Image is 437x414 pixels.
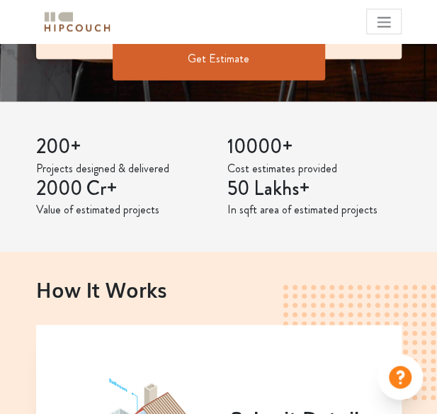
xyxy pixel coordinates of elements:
p: Cost estimates provided [227,160,402,177]
button: Toggle navigation [366,9,402,34]
button: Get Estimate [113,38,325,80]
p: Value of estimated projects [36,201,210,218]
h2: How It Works [36,276,402,301]
img: logo-horizontal.svg [42,9,113,34]
span: logo-horizontal.svg [42,6,113,38]
h3: 200+ [36,135,210,160]
p: Projects designed & delivered [36,160,210,177]
h3: 2000 Cr+ [36,177,210,201]
h3: 10000+ [227,135,402,160]
h3: 50 Lakhs+ [227,177,402,201]
p: In sqft area of estimated projects [227,201,402,218]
